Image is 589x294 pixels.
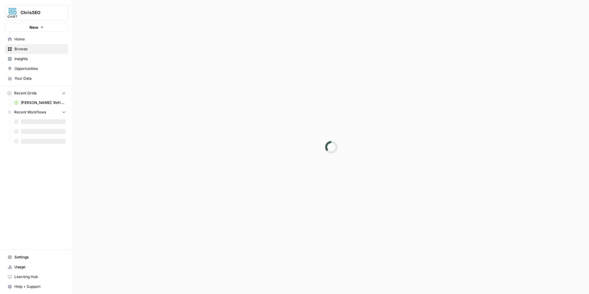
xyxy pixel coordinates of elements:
a: Home [5,34,68,44]
span: ChrisSEO [21,10,58,16]
a: Usage [5,262,68,272]
span: [PERSON_NAME]: Refresh Existing Content [21,100,66,105]
span: Recent Workflows [14,109,46,115]
span: Opportunities [14,66,66,71]
span: Home [14,36,66,42]
span: Usage [14,264,66,270]
img: ChrisSEO Logo [7,7,18,18]
span: Help + Support [14,284,66,289]
a: Your Data [5,74,68,83]
a: Learning Hub [5,272,68,282]
span: Insights [14,56,66,62]
a: Insights [5,54,68,64]
button: Help + Support [5,282,68,292]
button: Recent Workflows [5,108,68,117]
span: Recent Grids [14,90,37,96]
a: Opportunities [5,64,68,74]
button: New [5,23,68,32]
button: Workspace: ChrisSEO [5,5,68,20]
a: Browse [5,44,68,54]
span: Your Data [14,76,66,81]
a: [PERSON_NAME]: Refresh Existing Content [11,98,68,108]
span: Browse [14,46,66,52]
span: New [29,24,38,30]
button: Recent Grids [5,89,68,98]
span: Settings [14,254,66,260]
a: Settings [5,252,68,262]
span: Learning Hub [14,274,66,280]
